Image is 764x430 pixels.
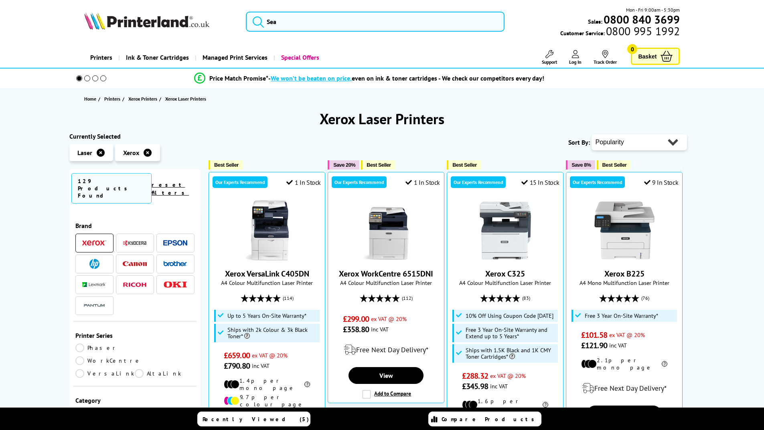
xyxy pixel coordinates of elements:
span: Ink & Toner Cartridges [126,47,189,68]
div: Brand [75,222,195,230]
a: Xerox VersaLink C405DN [237,254,297,262]
span: £659.00 [224,350,250,361]
span: Best Seller [452,162,477,168]
a: OKI [163,280,187,290]
div: Printer Series [75,331,195,339]
span: ex VAT @ 20% [371,315,407,323]
span: £790.80 [224,361,250,371]
span: £121.90 [581,340,607,351]
span: Xerox Laser Printers [165,96,206,102]
img: Canon [123,261,147,266]
a: View [587,406,661,422]
span: £358.80 [343,324,369,335]
a: Log In [569,50,582,65]
a: Lexmark [82,280,106,290]
a: Xerox [82,238,106,248]
span: £345.98 [462,381,488,392]
img: Epson [163,240,187,246]
a: HP [82,259,106,269]
div: 15 In Stock [521,178,559,186]
span: Basket [638,51,657,62]
button: Save 8% [566,160,595,170]
span: Compare Products [442,416,539,423]
img: Xerox C325 [475,200,535,260]
b: 0800 840 3699 [604,12,680,27]
span: A4 Mono Multifunction Laser Printer [570,279,678,287]
img: Kyocera [123,240,147,246]
span: 129 Products Found [71,173,152,204]
a: Epson [163,238,187,248]
a: Ricoh [123,280,147,290]
span: Free 3 Year On-Site Warranty and Extend up to 5 Years* [466,327,556,339]
span: Ships with 1.5K Black and 1K CMY Toner Cartridges* [466,347,556,360]
a: View [349,367,423,384]
button: Best Seller [361,160,395,170]
div: 1 In Stock [405,178,440,186]
span: Price Match Promise* [209,74,268,82]
div: Currently Selected [69,132,201,140]
img: Pantum [82,301,106,310]
a: Printerland Logo [84,12,236,31]
span: 0 [627,44,637,54]
div: modal_delivery [332,339,440,361]
div: Our Experts Recommend [570,176,625,188]
img: Xerox VersaLink C405DN [237,200,297,260]
a: Xerox Printers [128,95,159,103]
button: Best Seller [597,160,631,170]
img: Brother [163,261,187,266]
span: £101.58 [581,330,607,340]
img: Xerox WorkCentre 6515DNI [356,200,416,260]
span: ex VAT @ 20% [609,331,645,339]
a: Special Offers [274,47,325,68]
a: Xerox WorkCentre 6515DNI [356,254,416,262]
a: AltaLink [135,369,195,378]
a: Phaser [75,343,135,352]
img: HP [89,259,99,269]
li: 1.6p per mono page [462,398,548,412]
img: Lexmark [82,282,106,287]
a: Printers [104,95,122,103]
span: (114) [283,291,294,306]
div: Our Experts Recommend [332,176,387,188]
div: 1 In Stock [286,178,321,186]
span: Laser [77,149,92,157]
span: Free 3 Year On-Site Warranty* [585,313,658,319]
span: Sales: [588,18,602,25]
span: Save 8% [571,162,591,168]
span: inc VAT [490,382,508,390]
a: Home [84,95,98,103]
a: Brother [163,259,187,269]
span: Best Seller [602,162,627,168]
div: 9 In Stock [644,178,679,186]
span: Up to 5 Years On-Site Warranty* [227,313,306,319]
a: Pantum [82,301,106,311]
li: 1.4p per mono page [224,377,310,392]
a: Basket 0 [631,48,680,65]
a: Track Order [594,50,617,65]
span: Support [542,59,557,65]
span: ex VAT @ 20% [252,351,288,359]
span: Customer Service: [560,27,680,37]
span: Mon - Fri 9:00am - 5:30pm [626,6,680,14]
img: Xerox B225 [594,200,655,260]
li: modal_Promise [65,71,674,85]
a: Compare Products [428,412,541,426]
span: Printers [104,95,120,103]
span: inc VAT [371,325,389,333]
span: Best Seller [367,162,391,168]
img: Printerland Logo [84,12,209,30]
li: 9.7p per colour page [224,394,310,408]
span: A4 Colour Multifunction Laser Printer [451,279,559,287]
span: We won’t be beaten on price, [271,74,352,82]
span: (112) [402,291,413,306]
span: (83) [522,291,530,306]
a: Recently Viewed (5) [197,412,310,426]
span: Recently Viewed (5) [203,416,309,423]
a: reset filters [152,181,189,196]
a: WorkCentre [75,356,142,365]
div: Category [75,396,195,404]
span: Save 20% [333,162,355,168]
div: Our Experts Recommend [451,176,506,188]
span: Log In [569,59,582,65]
div: Our Experts Recommend [213,176,268,188]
